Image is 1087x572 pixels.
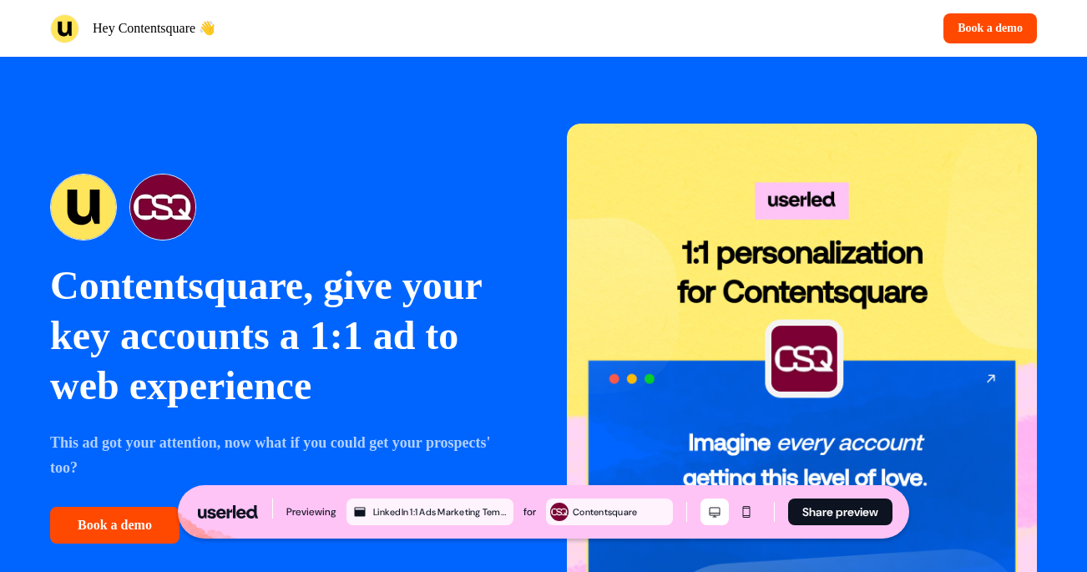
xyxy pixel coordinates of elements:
[700,499,729,525] button: Desktop mode
[50,434,491,475] strong: This ad got your attention, now what if you could get your prospects' too?
[50,261,520,411] p: Contentsquare, give your key accounts a 1:1 ad to web experience
[573,504,670,519] div: Contentsquare
[788,499,892,525] button: Share preview
[732,499,761,525] button: Mobile mode
[523,504,536,520] div: for
[373,504,510,519] div: LinkedIn 1:1 Ads Marketing Template
[286,504,336,520] div: Previewing
[50,507,179,544] button: Book a demo
[943,13,1037,43] button: Book a demo
[93,18,215,38] p: Hey Contentsquare 👋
